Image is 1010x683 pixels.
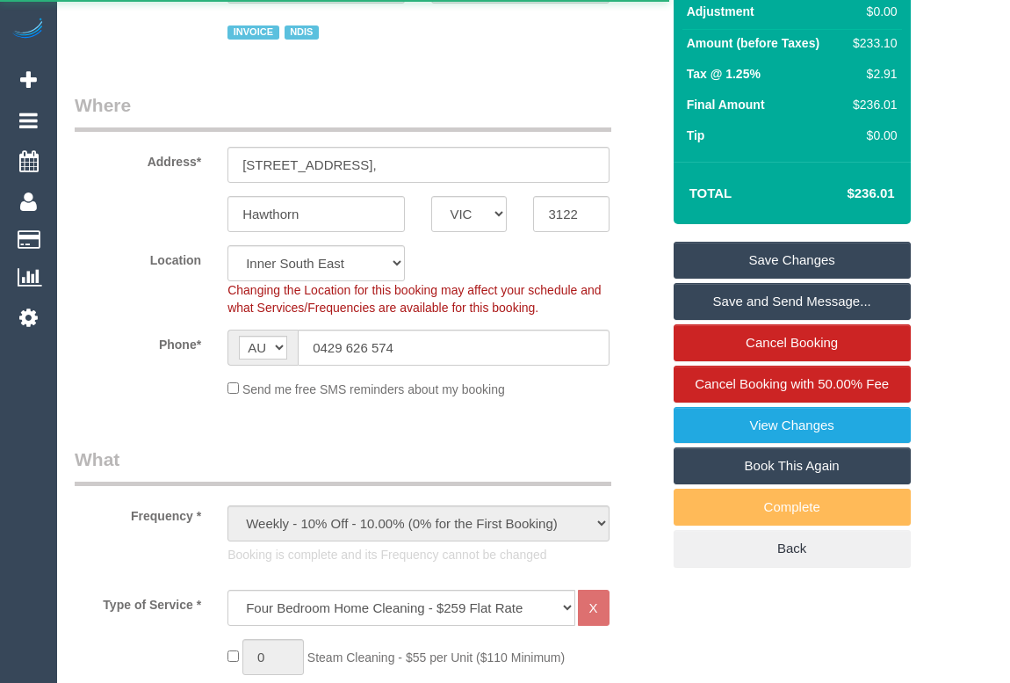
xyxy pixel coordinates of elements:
[227,25,278,40] span: INVOICE
[674,242,911,279] a: Save Changes
[75,92,611,132] legend: Where
[674,366,911,403] a: Cancel Booking with 50.00% Fee
[845,96,898,113] div: $236.01
[845,127,898,144] div: $0.00
[845,3,898,20] div: $0.00
[11,18,46,42] img: Automaid Logo
[687,65,761,83] label: Tax @ 1.25%
[307,650,565,665] span: Steam Cleaning - $55 per Unit ($110 Minimum)
[674,324,911,361] a: Cancel Booking
[61,330,214,353] label: Phone*
[533,196,609,232] input: Post Code*
[794,186,894,201] h4: $236.01
[298,330,609,366] input: Phone*
[845,34,898,52] div: $233.10
[75,447,611,486] legend: What
[285,25,319,40] span: NDIS
[674,283,911,320] a: Save and Send Message...
[687,127,705,144] label: Tip
[242,382,505,396] span: Send me free SMS reminders about my booking
[689,185,732,200] strong: Total
[227,546,609,563] p: Booking is complete and its Frequency cannot be changed
[687,34,819,52] label: Amount (before Taxes)
[61,245,214,269] label: Location
[695,376,889,391] span: Cancel Booking with 50.00% Fee
[674,530,911,567] a: Back
[227,196,405,232] input: Suburb*
[227,283,601,315] span: Changing the Location for this booking may affect your schedule and what Services/Frequencies are...
[61,147,214,171] label: Address*
[845,65,898,83] div: $2.91
[61,590,214,614] label: Type of Service *
[674,407,911,444] a: View Changes
[687,96,765,113] label: Final Amount
[61,501,214,525] label: Frequency *
[687,3,754,20] label: Adjustment
[674,447,911,484] a: Book This Again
